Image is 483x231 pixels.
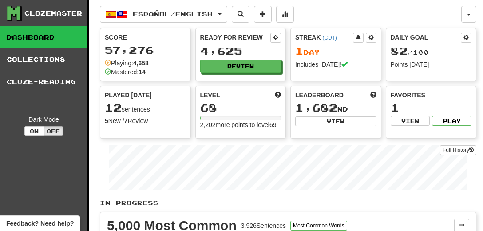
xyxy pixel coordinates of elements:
[295,91,344,100] span: Leaderboard
[295,102,376,114] div: nd
[295,101,337,114] span: 1,682
[276,6,294,23] button: More stats
[200,91,220,100] span: Level
[200,60,281,73] button: Review
[133,60,149,67] strong: 4,658
[100,199,476,207] p: In Progress
[391,44,408,57] span: 82
[44,126,63,136] button: Off
[391,116,430,126] button: View
[124,117,128,124] strong: 7
[105,91,152,100] span: Played [DATE]
[24,9,82,18] div: Clozemaster
[290,221,347,231] button: Most Common Words
[105,44,186,56] div: 57,276
[254,6,272,23] button: Add sentence to collection
[295,45,376,57] div: Day
[200,45,281,56] div: 4,625
[200,120,281,129] div: 2,202 more points to level 69
[105,102,186,114] div: sentences
[295,60,376,69] div: Includes [DATE]!
[105,59,149,68] div: Playing:
[391,33,461,43] div: Daily Goal
[100,6,227,23] button: Español/English
[133,10,213,18] span: Español / English
[24,126,44,136] button: On
[7,115,81,124] div: Dark Mode
[139,68,146,76] strong: 14
[105,33,186,42] div: Score
[370,91,376,100] span: This week in points, UTC
[391,91,472,100] div: Favorites
[295,44,304,57] span: 1
[232,6,249,23] button: Search sentences
[295,116,376,126] button: View
[391,48,429,56] span: / 100
[105,101,122,114] span: 12
[241,221,286,230] div: 3,926 Sentences
[322,35,337,41] a: (CDT)
[391,102,472,113] div: 1
[391,60,472,69] div: Points [DATE]
[295,33,353,42] div: Streak
[105,116,186,125] div: New / Review
[200,102,281,113] div: 68
[105,117,108,124] strong: 5
[440,145,476,155] a: Full History
[6,219,74,228] span: Open feedback widget
[105,68,146,76] div: Mastered:
[200,33,271,42] div: Ready for Review
[432,116,471,126] button: Play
